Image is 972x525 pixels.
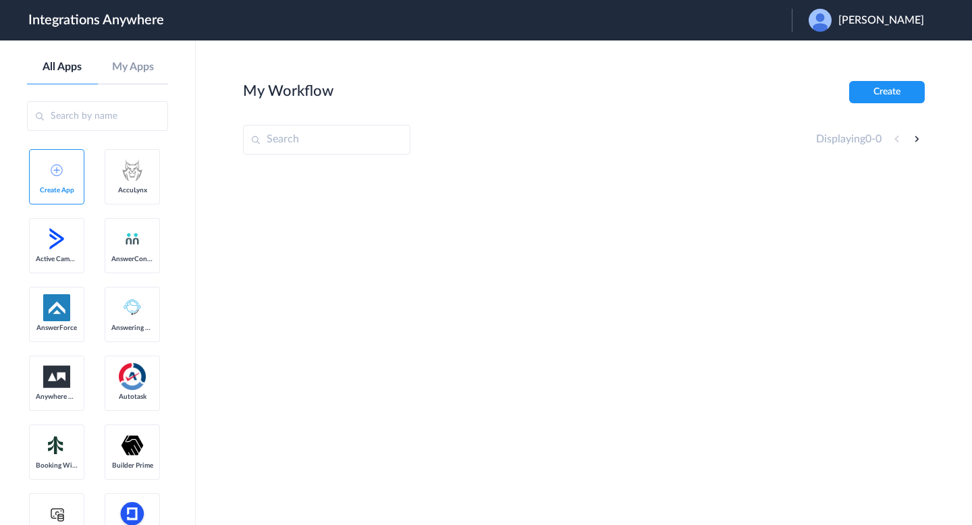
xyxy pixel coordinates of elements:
[119,432,146,459] img: builder-prime-logo.svg
[124,231,140,247] img: answerconnect-logo.svg
[51,164,63,176] img: add-icon.svg
[243,125,410,155] input: Search
[111,393,153,401] span: Autotask
[111,255,153,263] span: AnswerConnect
[43,294,70,321] img: af-app-logo.svg
[43,433,70,458] img: Setmore_Logo.svg
[809,9,832,32] img: user.png
[43,366,70,388] img: aww.png
[865,134,871,144] span: 0
[98,61,169,74] a: My Apps
[119,363,146,390] img: autotask.png
[28,12,164,28] h1: Integrations Anywhere
[243,82,333,100] h2: My Workflow
[816,133,882,146] h4: Displaying -
[36,324,78,332] span: AnswerForce
[838,14,924,27] span: [PERSON_NAME]
[36,393,78,401] span: Anywhere Works
[111,462,153,470] span: Builder Prime
[36,255,78,263] span: Active Campaign
[36,462,78,470] span: Booking Widget
[49,506,65,522] img: cash-logo.svg
[43,225,70,252] img: active-campaign-logo.svg
[27,61,98,74] a: All Apps
[875,134,882,144] span: 0
[36,186,78,194] span: Create App
[119,157,146,184] img: acculynx-logo.svg
[111,324,153,332] span: Answering Service
[27,101,168,131] input: Search by name
[111,186,153,194] span: AccuLynx
[119,294,146,321] img: Answering_service.png
[849,81,925,103] button: Create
